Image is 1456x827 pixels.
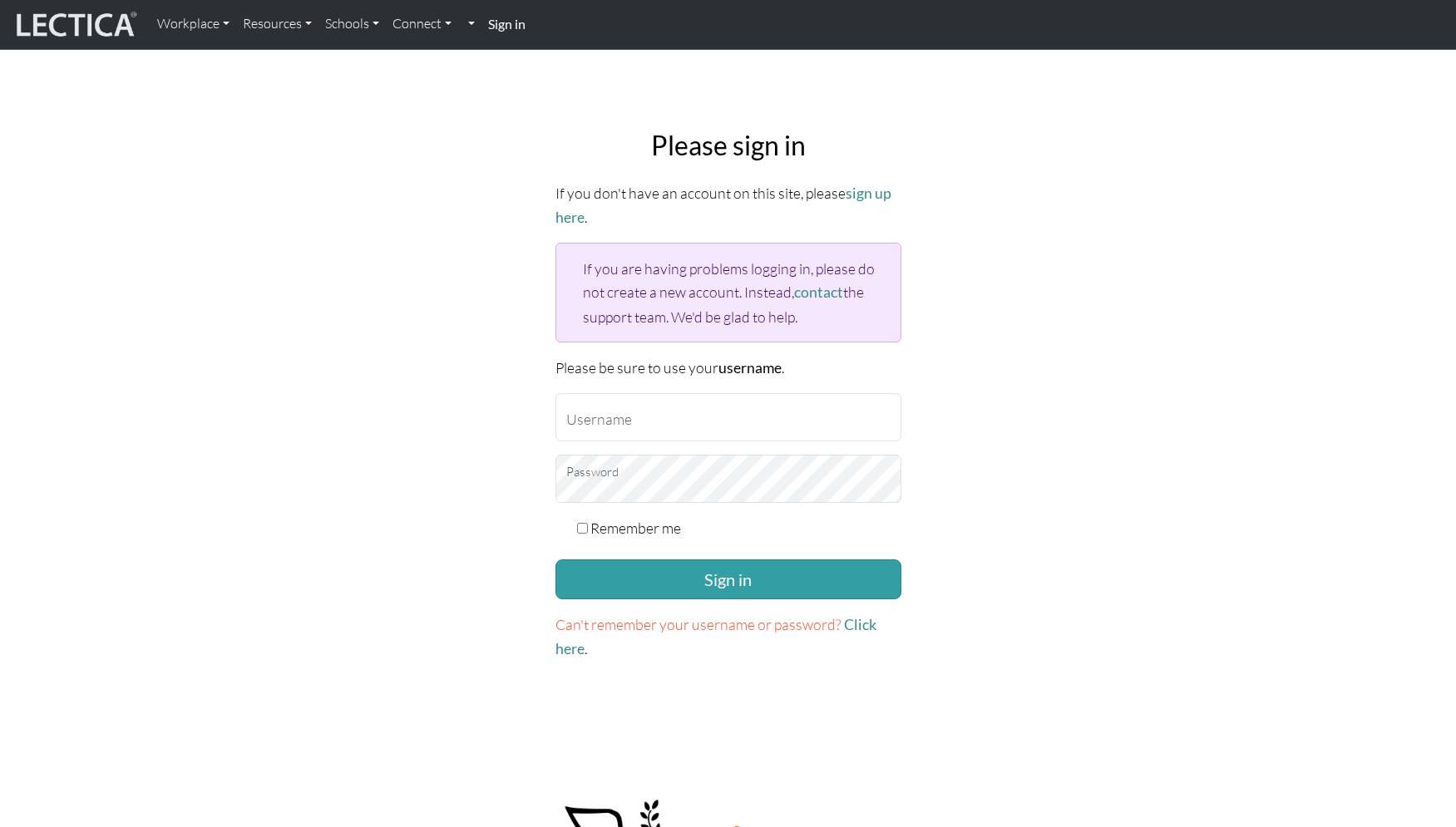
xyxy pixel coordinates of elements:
[481,7,532,42] a: Sign in
[555,356,901,380] p: Please be sure to use your .
[318,7,386,42] a: Schools
[590,516,681,539] label: Remember me
[555,393,901,441] input: Username
[151,7,236,42] a: Workplace
[555,613,901,661] p: .
[555,559,901,599] button: Sign in
[236,7,318,42] a: Resources
[555,130,901,161] h2: Please sign in
[386,7,458,42] a: Connect
[555,181,901,229] p: If you don't have an account on this site, please .
[794,283,843,301] a: contact
[555,243,901,342] div: If you are having problems logging in, please do not create a new account. Instead, the support t...
[12,9,137,41] img: lecticalive
[555,615,842,633] span: Can't remember your username or password?
[718,359,782,377] strong: username
[488,16,526,32] strong: Sign in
